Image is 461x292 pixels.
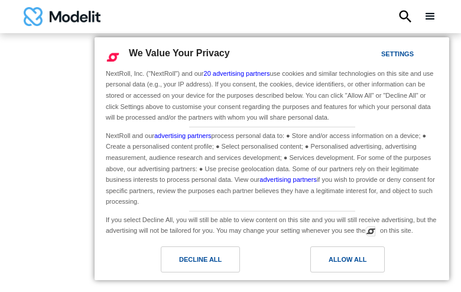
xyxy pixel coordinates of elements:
[24,7,100,26] img: modelit logo
[381,47,414,60] div: Settings
[204,70,270,77] a: 20 advertising partners
[272,246,442,278] a: Allow All
[129,48,230,58] span: We Value Your Privacy
[102,246,272,278] a: Decline All
[361,44,389,66] a: Settings
[103,211,440,238] div: If you select Decline All, you will still be able to view content on this site and you will still...
[154,132,212,139] a: advertising partners
[423,9,437,24] div: menu
[103,127,440,208] div: NextRoll and our process personal data to: ● Store and/or access information on a device; ● Creat...
[329,253,366,266] div: Allow All
[179,253,222,266] div: Decline All
[259,176,317,183] a: advertising partners
[103,67,440,124] div: NextRoll, Inc. ("NextRoll") and our use cookies and similar technologies on this site and use per...
[24,7,100,26] a: home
